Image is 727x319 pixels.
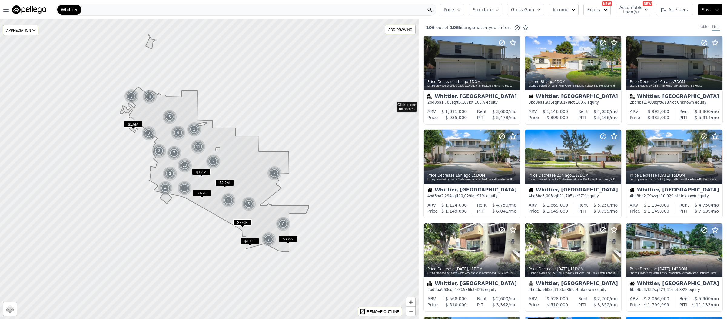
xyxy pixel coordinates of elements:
[492,115,508,120] span: $ 5,478
[541,80,553,84] time: 2025-09-24 17:37
[427,100,516,105] div: 2 bd 0 ba sqft lot · 100% equity
[276,217,290,231] div: 8
[445,302,467,307] span: $ 510,000
[215,180,234,188] div: $2.2M
[142,89,157,104] img: g1.png
[529,94,533,99] img: House
[630,84,719,88] div: Listing provided by [US_STATE] Regional MLS and Manna Realty
[456,173,470,178] time: 2025-09-24 06:43
[492,209,508,214] span: $ 6,841
[441,109,467,114] span: $ 1,011,000
[644,194,654,198] span: 2,294
[543,209,568,214] span: $ 1,649,000
[698,4,722,15] button: Save
[473,7,492,13] span: Structure
[167,146,182,160] img: g1.png
[427,84,517,88] div: Listing provided by Contra Costa Association of Realtors and Manna Realty
[445,115,467,120] span: $ 935,000
[661,287,673,292] span: 21,416
[553,7,569,13] span: Income
[578,302,586,308] div: PITI
[507,4,544,15] button: Gross Gain
[557,173,572,178] time: 2025-09-24 02:53
[440,4,464,15] button: Price
[241,238,259,247] div: $799K
[630,188,719,194] div: Whittier, [GEOGRAPHIC_DATA]
[695,109,711,114] span: $ 3,800
[477,208,485,214] div: PITI
[427,267,517,271] div: Price Decrease , 11 DOM
[206,154,221,169] img: g1.png
[578,115,586,121] div: PITI
[630,194,719,198] div: 4 bd 3 ba sqft lot · Unknown equity
[587,7,601,13] span: Equity
[427,202,436,208] div: ARV
[444,7,454,13] span: Price
[152,144,167,158] img: g1.png
[643,1,652,6] div: NEW
[492,296,508,301] span: $ 2,600
[385,25,415,34] div: ADD DRAWING
[648,115,669,120] span: $ 935,000
[619,5,639,14] span: Assumable Loan(s)
[441,100,452,105] span: 1,703
[630,208,640,214] div: Price
[449,25,459,30] span: 106
[427,281,432,286] img: Condominium
[124,121,142,128] span: $1.5M
[441,209,467,214] span: $ 1,149,000
[630,188,635,192] img: House
[492,203,508,208] span: $ 4,750
[141,126,156,141] img: g1.png
[163,166,178,181] img: g1.png
[588,108,618,115] div: /mo
[658,267,670,271] time: 2025-09-23 04:52
[178,158,192,173] img: g1.png
[423,223,520,312] a: Price Decrease [DATE],11DOMListing provided byContra Costa Association of Realtorsand T.N.G. Real...
[529,188,533,192] img: House
[593,209,609,214] span: $ 9,759
[630,94,719,100] div: Whittier, [GEOGRAPHIC_DATA]
[142,89,157,104] div: 6
[525,129,621,218] a: Price Decrease 23h ago,112DOMListing provided byContra Costa Association of Realtorsand Compass [...
[630,287,719,292] div: 6 bd 4 ba sqft lot · 88% equity
[630,108,638,115] div: ARV
[241,197,256,211] img: g1.png
[441,194,452,198] span: 2,294
[702,7,712,13] span: Save
[477,302,485,308] div: PITI
[187,122,202,137] img: g1.png
[191,139,206,154] img: g1.png
[630,100,719,105] div: 2 bd 4 ba sqft lot · Unknown equity
[3,25,38,35] div: APPRECIATION
[406,307,415,316] a: Zoom out
[529,100,618,105] div: 3 bd 3 ba sqft lot · 100% equity
[661,194,673,198] span: 10,029
[586,208,618,214] div: /mo
[141,126,156,141] div: 3
[492,302,508,307] span: $ 3,342
[206,154,221,169] div: 7
[529,208,539,214] div: Price
[12,5,46,14] img: Pellego
[419,25,529,31] div: out of listings
[233,219,252,226] span: $770K
[529,94,618,100] div: Whittier, [GEOGRAPHIC_DATA]
[679,202,689,208] div: Rent
[644,209,669,214] span: $ 1,149,000
[241,197,256,211] div: 5
[487,108,516,115] div: /mo
[171,125,185,140] div: 6
[187,122,201,137] div: 2
[406,297,415,307] a: Zoom in
[409,298,413,306] span: +
[469,4,502,15] button: Structure
[559,100,570,105] span: 8,178
[630,173,719,178] div: Price Decrease , 15 DOM
[578,202,588,208] div: Rent
[124,89,139,104] div: 3
[546,302,568,307] span: $ 510,000
[441,287,448,292] span: 960
[529,281,618,287] div: Whittier, [GEOGRAPHIC_DATA]
[626,223,722,312] a: Price Decrease [DATE],142DOMListing provided byContra Costa Association of Realtorsand Platinum H...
